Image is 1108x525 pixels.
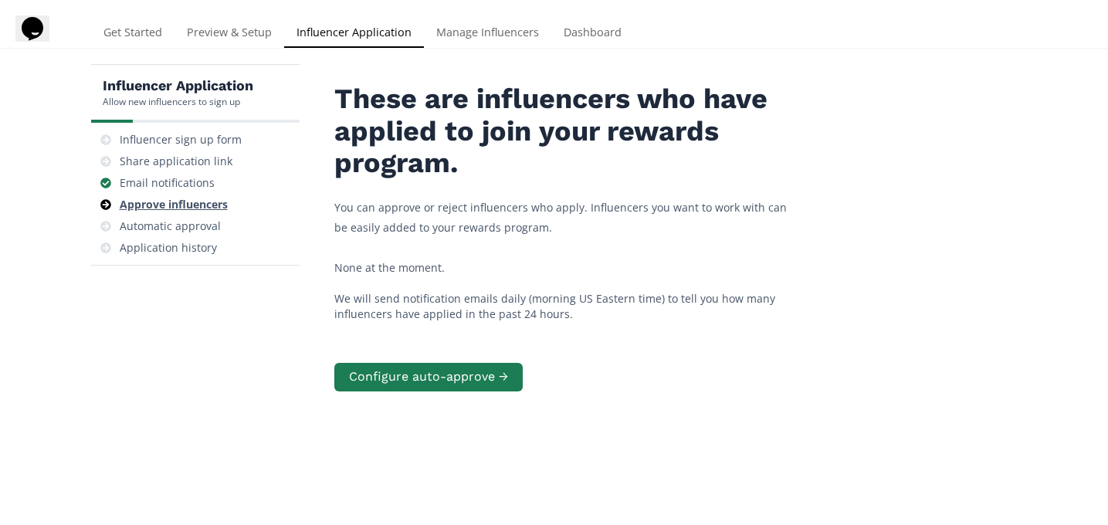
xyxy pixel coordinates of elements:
[334,363,523,391] button: Configure auto-approve →
[424,19,551,49] a: Manage Influencers
[91,19,175,49] a: Get Started
[334,198,798,236] p: You can approve or reject influencers who apply. Influencers you want to work with can be easily ...
[120,240,217,256] div: Application history
[120,175,215,191] div: Email notifications
[103,95,253,108] div: Allow new influencers to sign up
[334,260,798,322] div: None at the moment. We will send notification emails daily (morning US Eastern time) to tell you ...
[120,197,228,212] div: Approve influencers
[551,19,634,49] a: Dashboard
[103,76,253,95] h5: Influencer Application
[15,15,65,62] iframe: chat widget
[175,19,284,49] a: Preview & Setup
[284,19,424,49] a: Influencer Application
[120,154,232,169] div: Share application link
[120,132,242,147] div: Influencer sign up form
[334,83,798,179] h2: These are influencers who have applied to join your rewards program.
[120,218,221,234] div: Automatic approval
